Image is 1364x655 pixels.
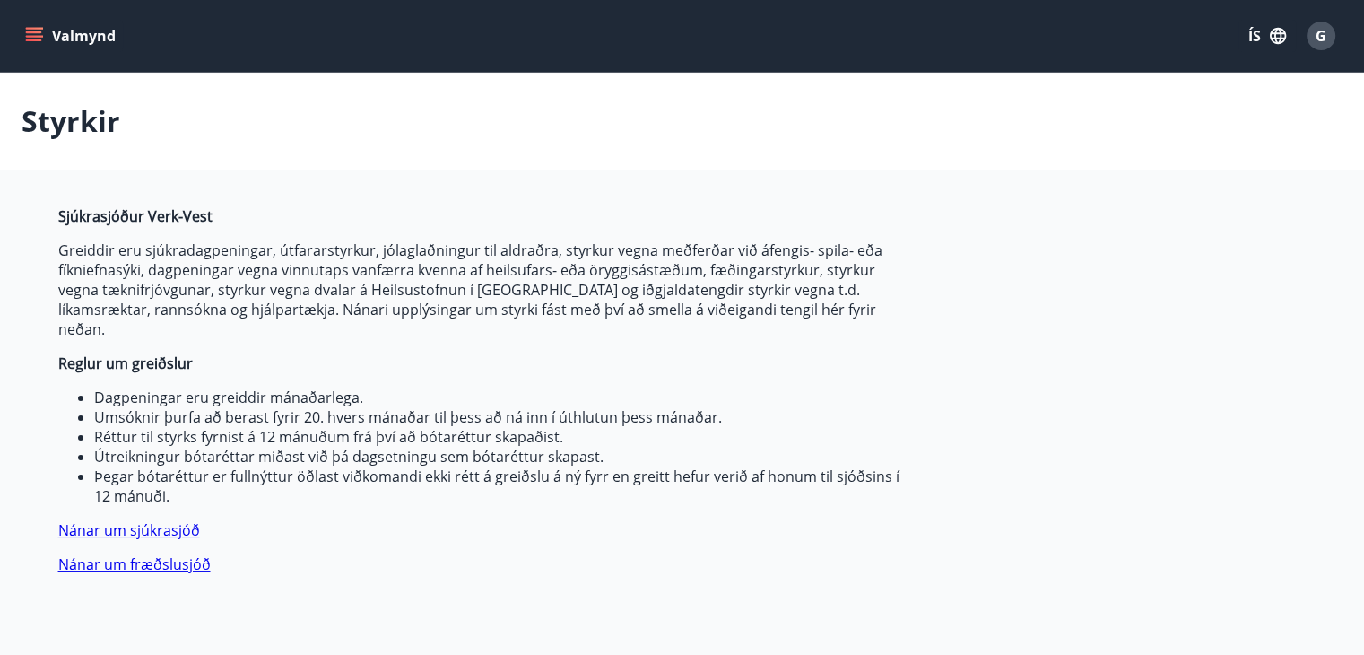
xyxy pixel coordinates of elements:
li: Dagpeningar eru greiddir mánaðarlega. [94,388,905,407]
li: Umsóknir þurfa að berast fyrir 20. hvers mánaðar til þess að ná inn í úthlutun þess mánaðar. [94,407,905,427]
p: Styrkir [22,101,120,141]
strong: Sjúkrasjóður Verk-Vest [58,206,213,226]
button: G [1299,14,1342,57]
li: Útreikningur bótaréttar miðast við þá dagsetningu sem bótaréttur skapast. [94,447,905,467]
strong: Reglur um greiðslur [58,354,193,373]
li: Þegar bótaréttur er fullnýttur öðlast viðkomandi ekki rétt á greiðslu á ný fyrr en greitt hefur v... [94,467,905,506]
span: G [1316,26,1326,46]
a: Nánar um fræðslusjóð [58,555,211,574]
button: menu [22,20,123,52]
a: Nánar um sjúkrasjóð [58,520,200,540]
li: Réttur til styrks fyrnist á 12 mánuðum frá því að bótaréttur skapaðist. [94,427,905,447]
button: ÍS [1238,20,1296,52]
p: Greiddir eru sjúkradagpeningar, útfararstyrkur, jólaglaðningur til aldraðra, styrkur vegna meðfer... [58,240,905,339]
